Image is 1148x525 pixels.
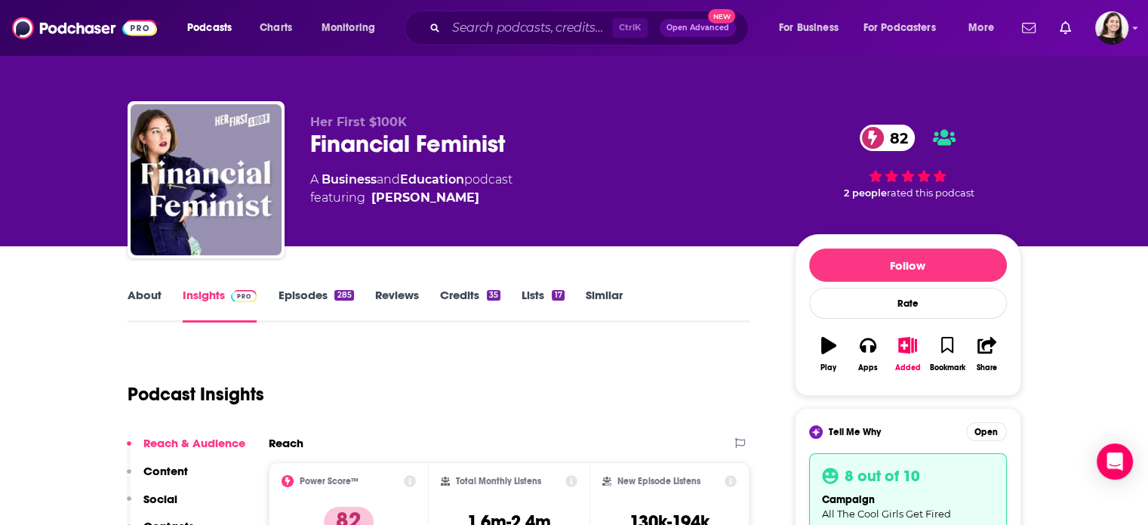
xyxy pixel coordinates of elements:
button: Open [966,422,1007,441]
span: rated this podcast [887,187,974,199]
h2: Power Score™ [300,476,359,486]
a: Charts [250,16,301,40]
button: Added [888,327,927,381]
span: For Podcasters [863,17,936,39]
button: Play [809,327,848,381]
div: 82 2 peoplerated this podcast [795,115,1021,208]
span: Monitoring [322,17,375,39]
p: Reach & Audience [143,436,245,450]
button: Content [127,464,188,492]
button: Show profile menu [1095,11,1128,45]
div: Search podcasts, credits, & more... [419,11,763,45]
div: Apps [858,363,878,372]
span: More [968,17,994,39]
img: Financial Feminist [131,104,282,255]
input: Search podcasts, credits, & more... [446,16,612,40]
div: Play [820,363,836,372]
a: Similar [586,288,623,323]
div: Share [977,363,997,372]
a: Education [400,172,464,187]
span: and [377,172,400,187]
h2: Reach [269,436,303,450]
span: 82 [875,125,916,151]
span: Logged in as lucynalen [1095,11,1128,45]
h2: New Episode Listens [617,476,700,486]
a: Lists17 [522,288,564,323]
div: 35 [487,290,500,301]
button: open menu [311,16,395,40]
a: Credits35 [440,288,500,323]
span: Charts [260,17,292,39]
span: All The Cool Girls Get Fired [822,508,951,520]
img: User Profile [1095,11,1128,45]
span: Podcasts [187,17,232,39]
a: About [128,288,162,323]
span: New [708,9,735,23]
button: open menu [177,16,251,40]
span: For Business [779,17,839,39]
span: Tell Me Why [829,426,881,438]
div: 285 [334,290,353,301]
a: 82 [860,125,916,151]
button: Apps [848,327,888,381]
img: tell me why sparkle [811,428,820,437]
h1: Podcast Insights [128,383,264,406]
div: A podcast [310,171,512,207]
p: Content [143,464,188,478]
button: Open AdvancedNew [660,19,736,37]
p: Social [143,492,177,506]
a: Show notifications dropdown [1016,15,1042,41]
button: Bookmark [928,327,967,381]
a: Tori Dunlap [371,189,479,207]
button: Reach & Audience [127,436,245,464]
span: 2 people [844,187,887,199]
span: featuring [310,189,512,207]
h2: Total Monthly Listens [456,476,541,486]
img: Podchaser Pro [231,290,257,302]
div: 17 [552,290,564,301]
img: Podchaser - Follow, Share and Rate Podcasts [12,14,157,42]
span: Open Advanced [666,24,729,32]
button: Follow [809,249,1007,282]
button: open menu [854,16,958,40]
a: Show notifications dropdown [1054,15,1077,41]
span: Ctrl K [612,18,648,38]
a: Episodes285 [278,288,353,323]
span: campaign [822,493,875,506]
button: Social [127,492,177,520]
div: Bookmark [929,363,965,372]
button: open menu [958,16,1013,40]
button: open menu [768,16,857,40]
a: InsightsPodchaser Pro [183,288,257,323]
a: Reviews [375,288,419,323]
div: Rate [809,288,1007,319]
h3: 8 out of 10 [845,466,920,486]
div: Added [895,363,921,372]
span: Her First $100K [310,115,407,129]
button: Share [967,327,1006,381]
a: Business [322,172,377,187]
div: Open Intercom Messenger [1097,443,1133,480]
